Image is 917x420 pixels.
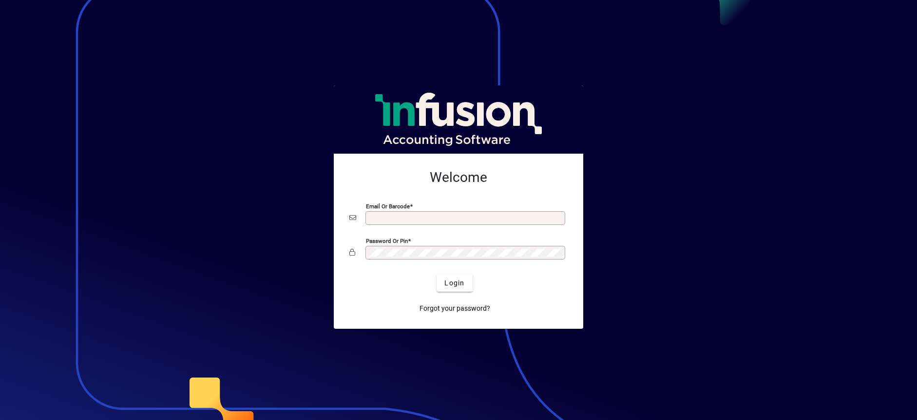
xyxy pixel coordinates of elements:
[349,169,568,186] h2: Welcome
[444,278,464,288] span: Login
[366,238,408,244] mat-label: Password or Pin
[420,303,490,314] span: Forgot your password?
[416,300,494,317] a: Forgot your password?
[437,274,472,292] button: Login
[366,203,410,210] mat-label: Email or Barcode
